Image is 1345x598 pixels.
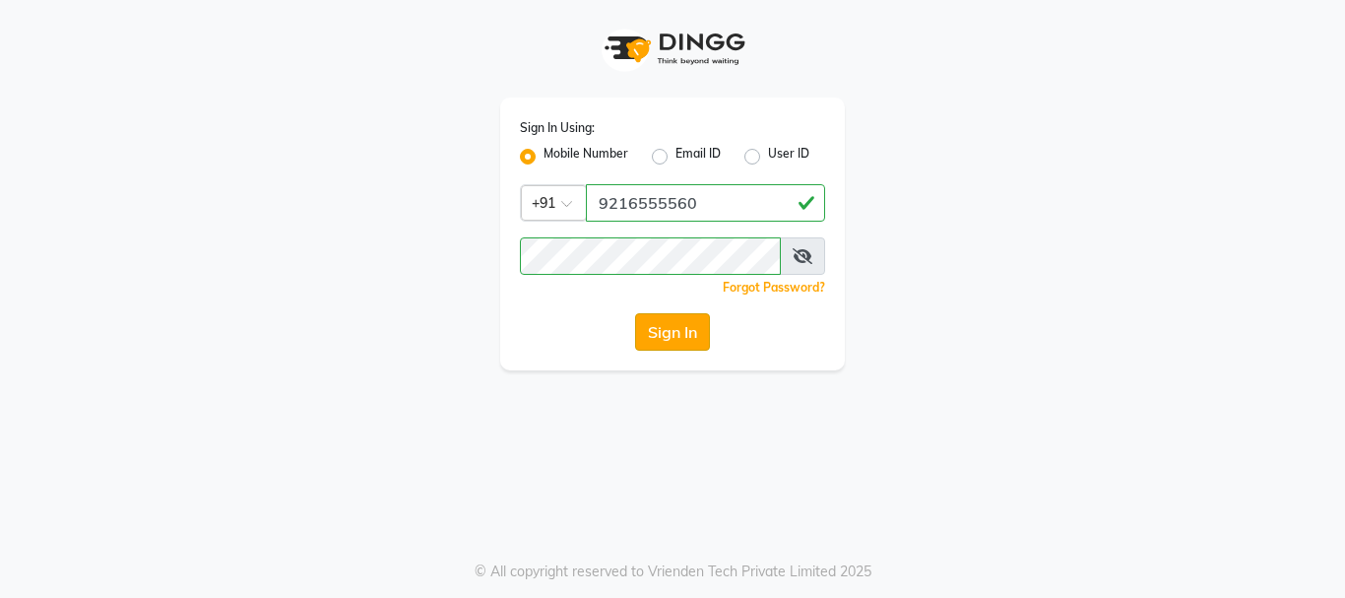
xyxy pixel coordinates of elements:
button: Sign In [635,313,710,351]
input: Username [586,184,825,222]
a: Forgot Password? [723,280,825,295]
label: Mobile Number [544,145,628,168]
input: Username [520,237,781,275]
img: logo1.svg [594,20,751,78]
label: Email ID [675,145,721,168]
label: User ID [768,145,809,168]
label: Sign In Using: [520,119,595,137]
